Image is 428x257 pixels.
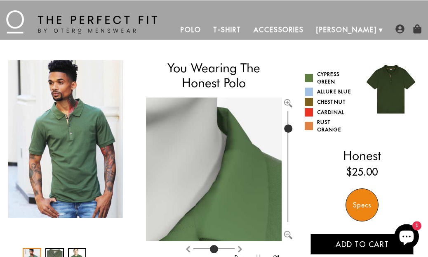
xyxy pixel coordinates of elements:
[207,19,247,39] a: T-Shirt
[6,10,157,33] img: The Perfect Fit - by Otero Menswear - Logo
[310,233,414,254] button: Add to cart
[305,148,420,162] h2: Honest
[123,60,238,218] div: 2 / 3
[185,243,191,253] button: Rotate clockwise
[284,99,292,107] img: Zoom in
[336,239,389,249] span: Add to cart
[413,24,422,33] img: shopping-bag-icon.png
[247,19,310,39] a: Accessories
[174,19,207,39] a: Polo
[284,231,292,239] img: Zoom out
[305,108,356,116] a: Cardinal
[8,60,123,218] div: 1 / 3
[185,245,191,252] img: Rotate clockwise
[310,19,383,39] a: [PERSON_NAME]
[395,24,404,33] img: user-account-icon.png
[146,60,282,90] h1: You Wearing The Honest Polo
[237,245,243,252] img: Rotate counter clockwise
[284,229,292,237] button: Zoom out
[305,98,356,106] a: Chestnut
[284,97,292,105] button: Zoom in
[305,118,356,133] a: Rust Orange
[305,70,356,85] a: Cypress Green
[8,60,123,218] img: otero-cypress-green-polo-action_1024x1024_2x_8894e234-887b-48e5-953a-e78a9f3bc093_340x.jpg
[305,87,356,95] a: Allure Blue
[392,224,421,250] inbox-online-store-chat: Shopify online store chat
[362,60,420,118] img: 017.jpg
[346,188,379,221] div: Specs
[346,164,378,179] ins: $25.00
[237,243,243,253] button: Rotate counter clockwise
[123,60,238,218] img: otero-cypress-green-polo-shirt_1024x1024_2x_bebd3ec5-b6cd-4ccd-b561-7debc8230c1c_340x.jpg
